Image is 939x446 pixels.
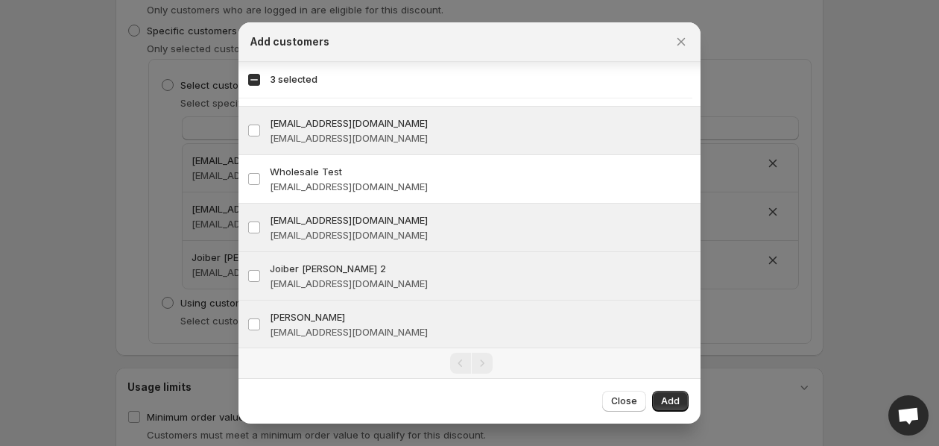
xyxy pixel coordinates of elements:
h3: [EMAIL_ADDRESS][DOMAIN_NAME] [270,116,692,131]
button: Close [671,31,692,52]
h3: [EMAIL_ADDRESS][DOMAIN_NAME] [270,276,692,291]
h3: [PERSON_NAME] [270,310,692,324]
h3: [EMAIL_ADDRESS][DOMAIN_NAME] [270,227,692,242]
div: Open chat [888,395,929,436]
h3: [EMAIL_ADDRESS][DOMAIN_NAME] [270,324,692,339]
h3: Joiber [PERSON_NAME] 2 [270,261,692,276]
h3: [EMAIL_ADDRESS][DOMAIN_NAME] [270,213,692,227]
h2: Add customers [250,34,329,49]
h3: Wholesale Test [270,164,692,179]
span: 3 selected [271,74,317,86]
h3: [EMAIL_ADDRESS][DOMAIN_NAME] [270,131,692,145]
span: Close [611,395,637,407]
button: Add [652,391,689,412]
span: Add [661,395,680,407]
nav: Pagination [238,348,701,378]
h3: [EMAIL_ADDRESS][DOMAIN_NAME] [270,179,692,194]
button: Close [602,391,646,412]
